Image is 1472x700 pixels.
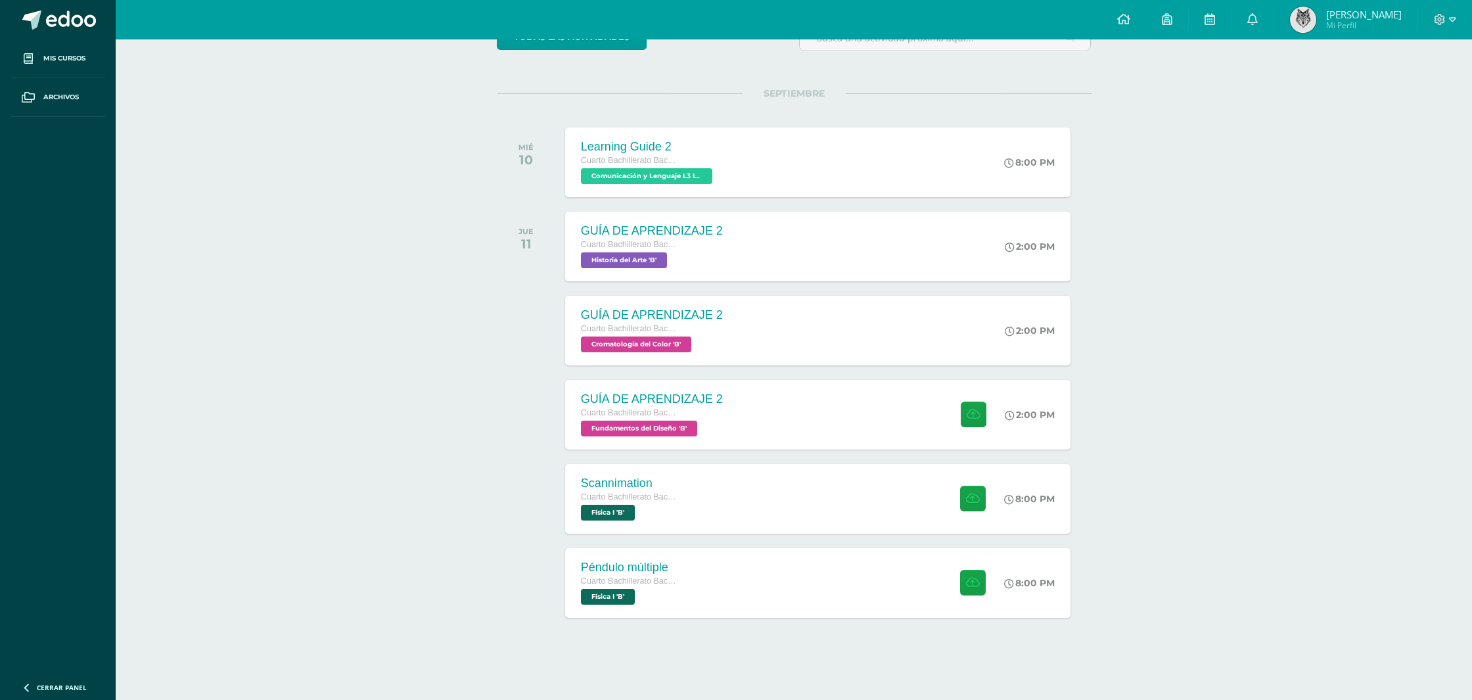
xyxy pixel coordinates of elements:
[581,252,667,268] span: Historia del Arte 'B'
[581,140,716,154] div: Learning Guide 2
[581,421,697,436] span: Fundamentos del Diseño 'B'
[581,561,679,574] div: Péndulo múltiple
[581,392,723,406] div: GUÍA DE APRENDIZAJE 2
[37,683,87,692] span: Cerrar panel
[581,505,635,521] span: Física I 'B'
[1326,20,1402,31] span: Mi Perfil
[518,152,534,168] div: 10
[581,408,679,417] span: Cuarto Bachillerato Bachillerato en CCLL con Orientación en Diseño Gráfico
[11,39,105,78] a: Mis cursos
[518,227,534,236] div: JUE
[581,308,723,322] div: GUÍA DE APRENDIZAJE 2
[581,492,679,502] span: Cuarto Bachillerato Bachillerato en CCLL con Orientación en Diseño Gráfico
[581,477,679,490] div: Scannimation
[43,92,79,103] span: Archivos
[1290,7,1316,33] img: c9f0ce6764846f1623a9016c00060552.png
[1326,8,1402,21] span: [PERSON_NAME]
[581,240,679,249] span: Cuarto Bachillerato Bachillerato en CCLL con Orientación en Diseño Gráfico
[581,337,691,352] span: Cromatología del Color 'B'
[743,87,846,99] span: SEPTIEMBRE
[43,53,85,64] span: Mis cursos
[1004,493,1055,505] div: 8:00 PM
[1005,241,1055,252] div: 2:00 PM
[518,143,534,152] div: MIÉ
[581,576,679,586] span: Cuarto Bachillerato Bachillerato en CCLL con Orientación en Diseño Gráfico
[1004,156,1055,168] div: 8:00 PM
[581,324,679,333] span: Cuarto Bachillerato Bachillerato en CCLL con Orientación en Diseño Gráfico
[581,168,712,184] span: Comunicación y Lenguaje L3 Inglés 'B'
[518,236,534,252] div: 11
[1005,325,1055,337] div: 2:00 PM
[1004,577,1055,589] div: 8:00 PM
[581,589,635,605] span: Física I 'B'
[1005,409,1055,421] div: 2:00 PM
[581,224,723,238] div: GUÍA DE APRENDIZAJE 2
[581,156,679,165] span: Cuarto Bachillerato Bachillerato en CCLL con Orientación en Diseño Gráfico
[11,78,105,117] a: Archivos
